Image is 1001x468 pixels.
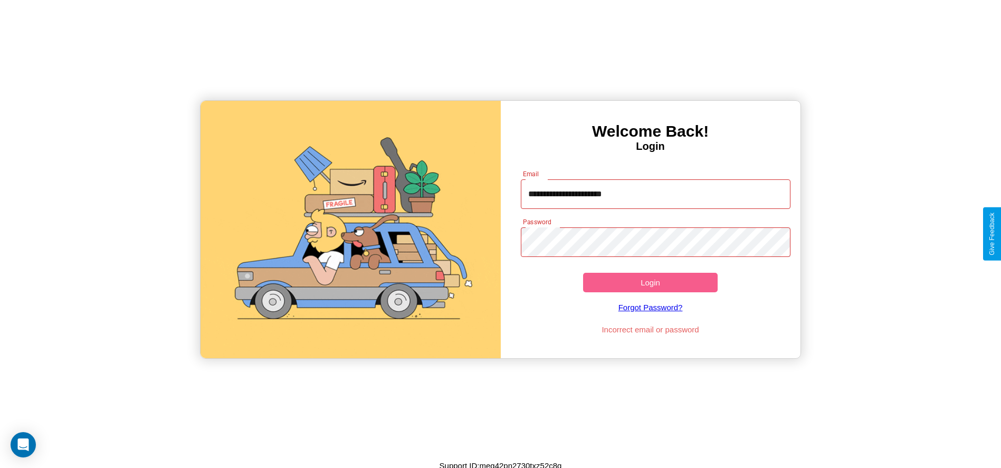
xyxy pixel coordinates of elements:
a: Forgot Password? [516,292,785,322]
button: Login [583,273,718,292]
div: Open Intercom Messenger [11,432,36,457]
div: Give Feedback [988,213,996,255]
p: Incorrect email or password [516,322,785,337]
h3: Welcome Back! [501,122,800,140]
label: Email [523,169,539,178]
img: gif [201,101,500,358]
label: Password [523,217,551,226]
h4: Login [501,140,800,152]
